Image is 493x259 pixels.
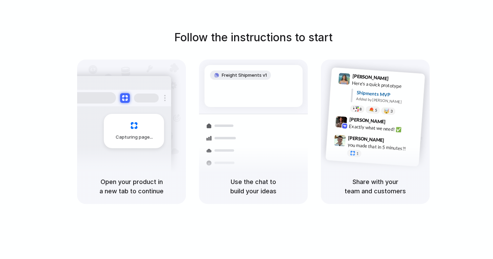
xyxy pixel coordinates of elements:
[348,134,385,144] span: [PERSON_NAME]
[386,137,400,145] span: 9:47 AM
[388,119,402,127] span: 9:42 AM
[375,108,377,112] span: 5
[352,79,421,91] div: Here's a quick prototype
[349,122,418,134] div: Exactly what we need! ✅
[390,109,393,113] span: 3
[207,177,300,196] h5: Use the chat to build your ideas
[384,108,390,114] div: 🤯
[391,75,405,84] span: 9:41 AM
[116,134,154,141] span: Capturing page
[222,72,267,79] span: Freight Shipments v1
[356,152,359,155] span: 1
[85,177,178,196] h5: Open your product in a new tab to continue
[356,89,420,100] div: Shipments MVP
[329,177,421,196] h5: Share with your team and customers
[347,141,416,153] div: you made that in 5 minutes?!
[356,96,419,106] div: Added by [PERSON_NAME]
[359,107,362,111] span: 8
[352,72,389,82] span: [PERSON_NAME]
[349,116,386,126] span: [PERSON_NAME]
[174,29,333,46] h1: Follow the instructions to start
